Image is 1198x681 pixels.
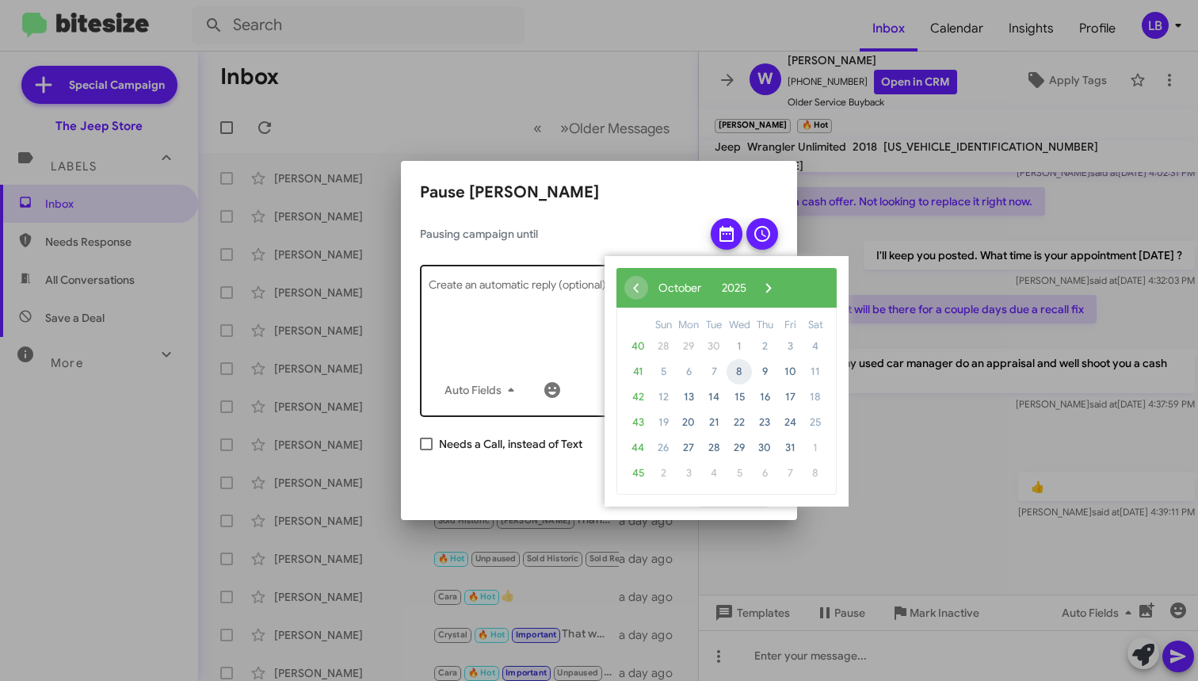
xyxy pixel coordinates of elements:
[625,384,651,410] span: 42
[624,277,780,291] bs-datepicker-navigation-view: ​ ​ ​
[432,376,533,404] button: Auto Fields
[752,435,777,461] span: 30
[651,334,676,359] span: 28
[803,359,828,384] span: 11
[420,180,778,205] h2: Pause [PERSON_NAME]
[701,410,727,435] span: 21
[722,281,746,295] span: 2025
[701,461,727,486] span: 4
[752,359,777,384] span: 9
[651,410,676,435] span: 19
[777,359,803,384] span: 10
[701,384,727,410] span: 14
[676,334,701,359] span: 29
[625,461,651,486] span: 45
[803,334,828,359] span: 4
[727,359,752,384] span: 8
[651,384,676,410] span: 12
[658,281,701,295] span: October
[439,434,582,453] span: Needs a Call, instead of Text
[752,461,777,486] span: 6
[651,359,676,384] span: 5
[803,435,828,461] span: 1
[727,334,752,359] span: 1
[701,435,727,461] span: 28
[752,410,777,435] span: 23
[777,334,803,359] span: 3
[777,461,803,486] span: 7
[625,410,651,435] span: 43
[752,334,777,359] span: 2
[651,461,676,486] span: 2
[752,384,777,410] span: 16
[625,334,651,359] span: 40
[676,384,701,410] span: 13
[757,276,780,300] button: ›
[624,276,648,300] span: ‹
[605,256,849,507] bs-datepicker-container: calendar
[648,276,712,300] button: October
[727,435,752,461] span: 29
[803,384,828,410] span: 18
[803,316,828,334] th: weekday
[676,461,701,486] span: 3
[803,410,828,435] span: 25
[777,316,803,334] th: weekday
[676,435,701,461] span: 27
[625,359,651,384] span: 41
[752,316,777,334] th: weekday
[727,461,752,486] span: 5
[676,316,701,334] th: weekday
[727,316,752,334] th: weekday
[676,359,701,384] span: 6
[701,316,727,334] th: weekday
[777,410,803,435] span: 24
[777,384,803,410] span: 17
[444,376,521,404] span: Auto Fields
[777,435,803,461] span: 31
[651,435,676,461] span: 26
[727,410,752,435] span: 22
[727,384,752,410] span: 15
[420,226,697,242] span: Pausing campaign until
[712,276,757,300] button: 2025
[803,461,828,486] span: 8
[701,359,727,384] span: 7
[651,316,676,334] th: weekday
[625,435,651,461] span: 44
[676,410,701,435] span: 20
[701,334,727,359] span: 30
